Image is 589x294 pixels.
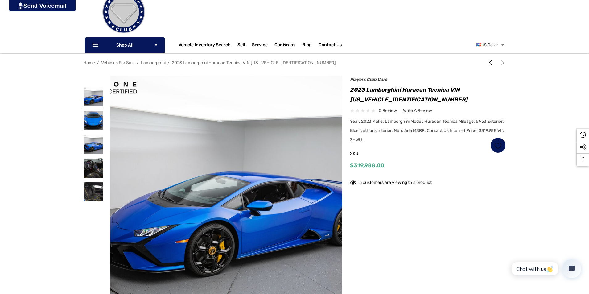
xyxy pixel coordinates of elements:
[84,135,103,154] img: For Sale: 2023 Lamborghini Huracan Tecnica VIN ZHWUB6ZF8PLA22577
[141,60,166,65] a: Lamborghini
[319,42,342,49] a: Contact Us
[84,111,103,130] img: For Sale: 2023 Lamborghini Huracan Tecnica VIN ZHWUB6ZF8PLA22577
[580,144,586,150] svg: Social Media
[350,149,381,158] span: SKU:
[403,107,432,114] a: Write a Review
[350,85,506,105] h1: 2023 Lamborghini Huracan Tecnica VIN [US_VEHICLE_IDENTIFICATION_NUMBER]
[490,138,506,153] a: Wish List
[350,162,384,169] span: $319,988.00
[237,39,252,51] a: Sell
[350,177,432,186] div: 5 customers are viewing this product
[495,142,502,149] svg: Wish List
[497,60,506,66] a: Next
[84,158,103,178] img: For Sale: 2023 Lamborghini Huracan Tecnica VIN ZHWUB6ZF8PLA22577
[252,42,268,49] a: Service
[92,42,101,49] svg: Icon Line
[84,87,103,106] img: For Sale: 2023 Lamborghini Huracan Tecnica VIN ZHWUB6ZF8PLA22577
[274,39,302,51] a: Car Wraps
[179,42,231,49] a: Vehicle Inventory Search
[83,57,506,68] nav: Breadcrumb
[85,37,165,53] p: Shop All
[274,42,295,49] span: Car Wraps
[154,43,158,47] svg: Icon Arrow Down
[488,60,496,66] a: Previous
[84,182,103,201] img: For Sale: 2023 Lamborghini Huracan Tecnica VIN ZHWUB6ZF8PLA22577
[237,42,245,49] span: Sell
[505,254,586,283] iframe: Tidio Chat
[172,60,336,65] a: 2023 Lamborghini Huracan Tecnica VIN [US_VEHICLE_IDENTIFICATION_NUMBER]
[403,108,432,114] span: Write a Review
[83,60,95,65] a: Home
[302,42,312,49] a: Blog
[101,60,135,65] a: Vehicles For Sale
[476,39,505,51] a: USD
[580,132,586,138] svg: Recently Viewed
[379,107,397,114] span: 0 review
[577,156,589,163] svg: Top
[350,119,506,143] span: Year: 2023 Make: Lamborghini Model: Huracan Tecnica Mileage: 5,953 Exterior: Blue Nethuns Interio...
[350,77,387,82] a: Players Club Cars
